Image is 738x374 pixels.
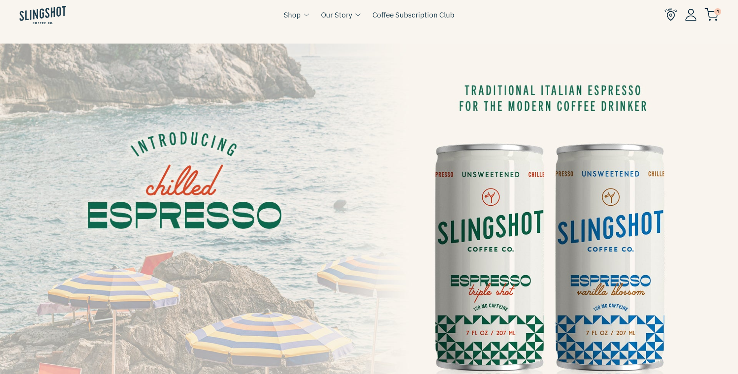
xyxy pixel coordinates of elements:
img: cart [705,8,719,21]
img: Find Us [664,8,677,21]
span: 1 [714,8,721,15]
a: Our Story [321,9,352,21]
a: Coffee Subscription Club [372,9,454,21]
a: 1 [705,10,719,19]
img: Account [685,9,697,21]
a: Shop [284,9,301,21]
